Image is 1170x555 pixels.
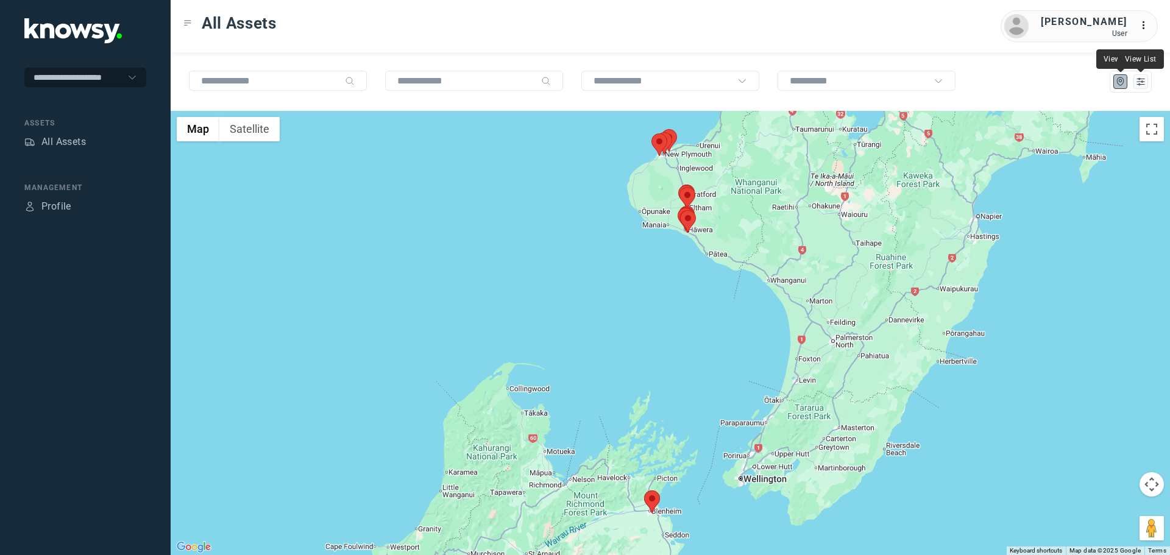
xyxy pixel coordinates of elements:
img: Application Logo [24,18,122,43]
span: All Assets [202,12,277,34]
div: Profile [41,199,71,214]
div: Toggle Menu [183,19,192,27]
div: User [1041,29,1127,38]
button: Show street map [177,117,219,141]
div: [PERSON_NAME] [1041,15,1127,29]
div: Management [24,182,146,193]
div: Profile [24,201,35,212]
img: Google [174,539,214,555]
img: avatar.png [1004,14,1029,38]
button: Show satellite imagery [219,117,280,141]
button: Toggle fullscreen view [1140,117,1164,141]
a: Open this area in Google Maps (opens a new window) [174,539,214,555]
div: All Assets [41,135,86,149]
div: Map [1115,76,1126,87]
a: Terms (opens in new tab) [1148,547,1166,554]
button: Drag Pegman onto the map to open Street View [1140,516,1164,540]
button: Map camera controls [1140,472,1164,497]
span: View Map [1104,55,1138,63]
div: Assets [24,118,146,129]
tspan: ... [1140,21,1152,30]
div: Search [541,76,551,86]
button: Keyboard shortcuts [1010,546,1062,555]
div: : [1140,18,1154,35]
div: List [1135,76,1146,87]
div: Search [345,76,355,86]
span: Map data ©2025 Google [1069,547,1141,554]
span: View List [1125,55,1157,63]
a: ProfileProfile [24,199,71,214]
div: Assets [24,136,35,147]
a: AssetsAll Assets [24,135,86,149]
div: : [1140,18,1154,33]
